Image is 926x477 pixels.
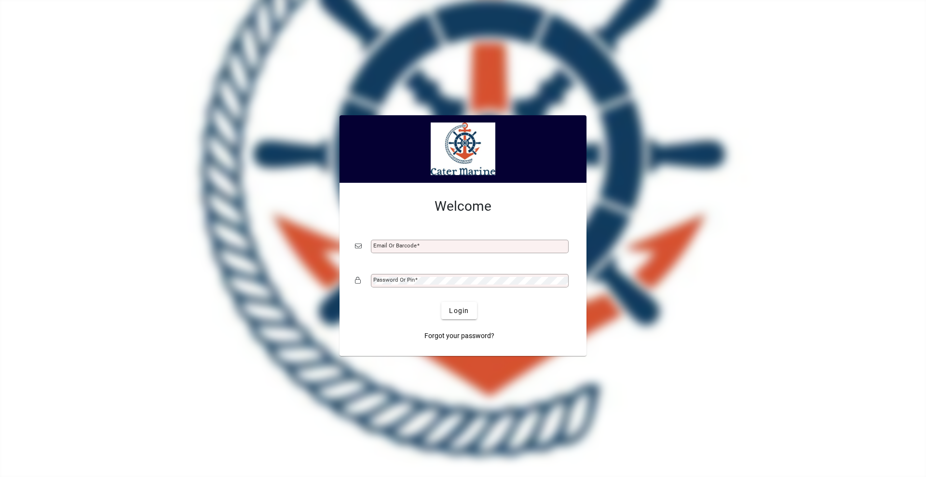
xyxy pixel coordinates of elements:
[449,306,469,316] span: Login
[441,302,477,319] button: Login
[373,242,417,249] mat-label: Email or Barcode
[373,276,415,283] mat-label: Password or Pin
[424,331,494,341] span: Forgot your password?
[355,198,571,215] h2: Welcome
[421,327,498,344] a: Forgot your password?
